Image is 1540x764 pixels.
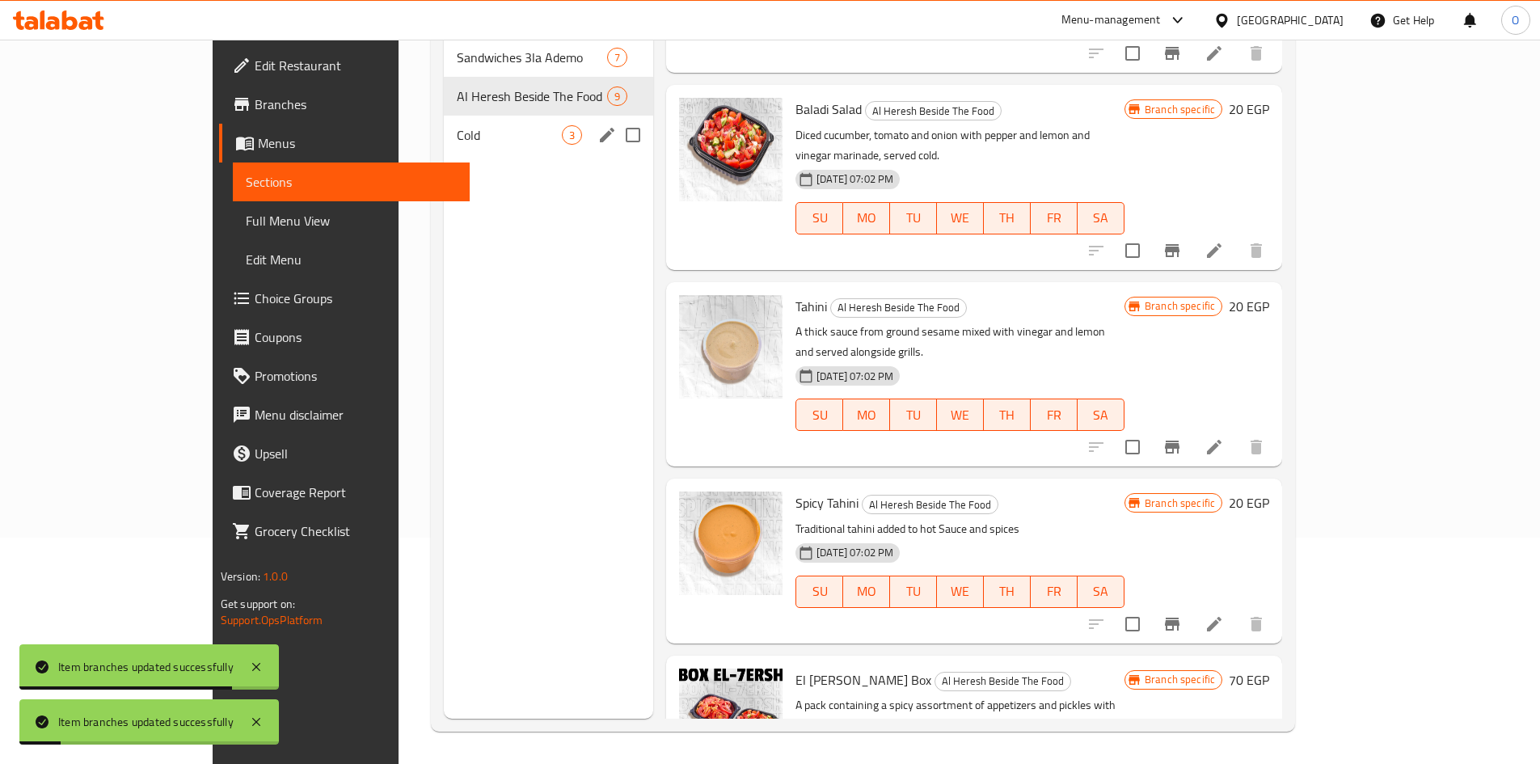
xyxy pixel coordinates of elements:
[831,298,966,317] span: Al Heresh Beside The Food
[1138,496,1221,511] span: Branch specific
[1237,428,1276,466] button: delete
[990,580,1024,603] span: TH
[984,399,1031,431] button: TH
[1031,576,1078,608] button: FR
[1037,580,1071,603] span: FR
[58,658,234,676] div: Item branches updated successfully
[866,102,1001,120] span: Al Heresh Beside The Food
[1061,11,1161,30] div: Menu-management
[608,50,627,65] span: 7
[1229,492,1269,514] h6: 20 EGP
[897,206,930,230] span: TU
[219,85,470,124] a: Branches
[795,668,931,692] span: El [PERSON_NAME] Box
[850,206,884,230] span: MO
[219,46,470,85] a: Edit Restaurant
[1229,98,1269,120] h6: 20 EGP
[255,483,457,502] span: Coverage Report
[937,576,984,608] button: WE
[803,403,837,427] span: SU
[937,202,984,234] button: WE
[219,473,470,512] a: Coverage Report
[943,403,977,427] span: WE
[607,87,627,106] div: items
[990,403,1024,427] span: TH
[1138,672,1221,687] span: Branch specific
[850,580,884,603] span: MO
[1205,437,1224,457] a: Edit menu item
[1078,202,1124,234] button: SA
[679,492,783,595] img: Spicy Tahini
[444,77,653,116] div: Al Heresh Beside The Food9
[863,496,998,514] span: Al Heresh Beside The Food
[937,399,984,431] button: WE
[233,240,470,279] a: Edit Menu
[1237,34,1276,73] button: delete
[255,405,457,424] span: Menu disclaimer
[219,357,470,395] a: Promotions
[984,576,1031,608] button: TH
[255,327,457,347] span: Coupons
[795,576,843,608] button: SU
[1116,36,1150,70] span: Select to update
[897,580,930,603] span: TU
[890,399,937,431] button: TU
[890,202,937,234] button: TU
[1153,428,1192,466] button: Branch-specific-item
[850,403,884,427] span: MO
[943,580,977,603] span: WE
[890,576,937,608] button: TU
[1138,102,1221,117] span: Branch specific
[803,206,837,230] span: SU
[457,87,607,106] span: Al Heresh Beside The Food
[221,593,295,614] span: Get support on:
[1078,576,1124,608] button: SA
[221,610,323,631] a: Support.OpsPlatform
[1205,614,1224,634] a: Edit menu item
[219,434,470,473] a: Upsell
[233,163,470,201] a: Sections
[1229,295,1269,318] h6: 20 EGP
[830,298,967,318] div: Al Heresh Beside The Food
[255,289,457,308] span: Choice Groups
[1037,206,1071,230] span: FR
[219,279,470,318] a: Choice Groups
[1237,605,1276,644] button: delete
[255,95,457,114] span: Branches
[810,545,900,560] span: [DATE] 07:02 PM
[563,128,581,143] span: 3
[263,566,288,587] span: 1.0.0
[1084,403,1118,427] span: SA
[562,125,582,145] div: items
[862,495,998,514] div: Al Heresh Beside The Food
[1037,403,1071,427] span: FR
[1153,605,1192,644] button: Branch-specific-item
[795,97,862,121] span: Baladi Salad
[795,322,1124,362] p: A thick sauce from ground sesame mixed with vinegar and lemon and served alongside grills.
[795,202,843,234] button: SU
[1237,231,1276,270] button: delete
[810,369,900,384] span: [DATE] 07:02 PM
[843,202,890,234] button: MO
[795,491,859,515] span: Spicy Tahini
[1153,231,1192,270] button: Branch-specific-item
[795,125,1124,166] p: Diced cucumber, tomato and onion with pepper and lemon and vinegar marinade, served cold.
[1237,11,1344,29] div: [GEOGRAPHIC_DATA]
[1084,206,1118,230] span: SA
[608,89,627,104] span: 9
[457,48,607,67] span: Sandwiches 3la Ademo
[1078,399,1124,431] button: SA
[935,672,1070,690] span: Al Heresh Beside The Food
[595,123,619,147] button: edit
[1512,11,1519,29] span: O
[1205,241,1224,260] a: Edit menu item
[258,133,457,153] span: Menus
[1116,607,1150,641] span: Select to update
[803,580,837,603] span: SU
[679,295,783,399] img: Tahini
[943,206,977,230] span: WE
[843,399,890,431] button: MO
[219,318,470,357] a: Coupons
[897,403,930,427] span: TU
